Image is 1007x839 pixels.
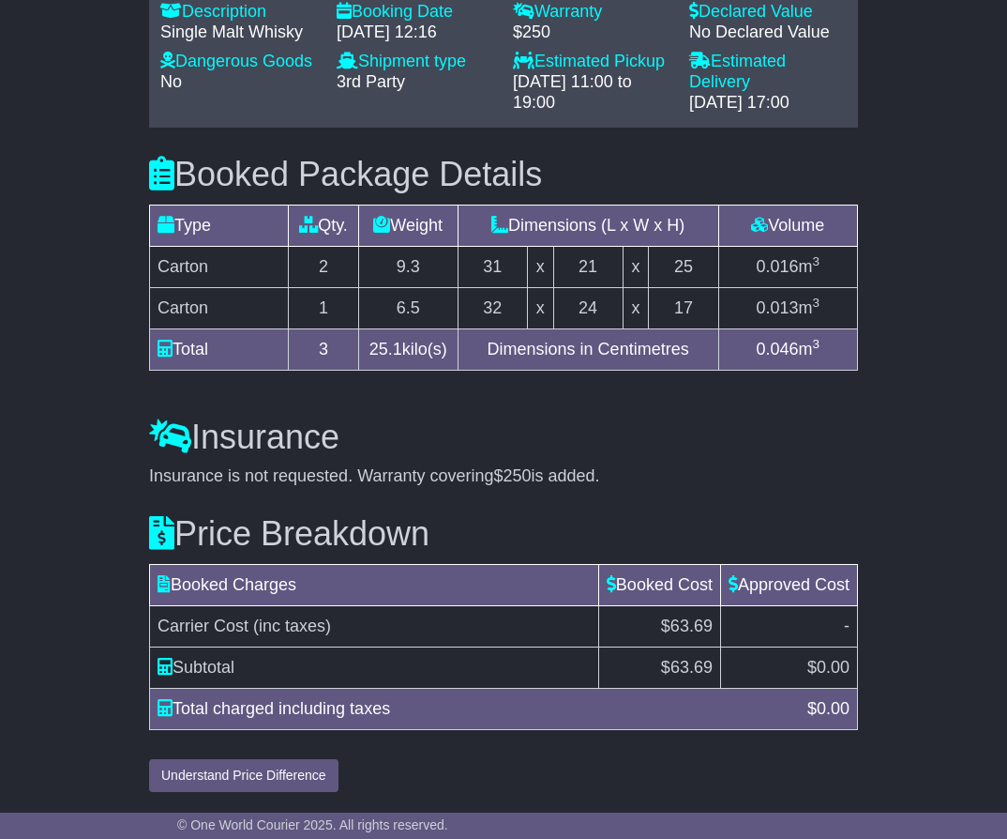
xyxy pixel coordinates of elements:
td: 31 [458,246,527,287]
div: [DATE] 11:00 to 19:00 [513,72,670,113]
div: Booking Date [337,2,494,23]
td: Weight [358,205,458,246]
div: Estimated Pickup [513,52,670,72]
div: No Declared Value [689,23,847,43]
td: 2 [289,246,358,287]
td: 32 [458,287,527,328]
td: x [623,287,649,328]
td: $ [720,647,857,688]
td: Approved Cost [720,564,857,605]
div: Total charged including taxes [148,696,798,722]
div: Warranty [513,2,670,23]
td: Volume [718,205,857,246]
div: $250 [513,23,670,43]
td: Carton [150,287,289,328]
td: 17 [649,287,718,328]
span: 0.046 [756,340,798,358]
span: 63.69 [670,658,713,677]
div: Declared Value [689,2,847,23]
td: Carton [150,246,289,287]
td: x [623,246,649,287]
span: - [844,617,849,635]
span: 3rd Party [337,72,405,91]
h3: Insurance [149,419,858,456]
span: 25.1 [369,340,402,358]
td: 3 [289,328,358,370]
td: 6.5 [358,287,458,328]
span: No [160,72,182,91]
span: (inc taxes) [253,617,331,635]
span: 0.013 [756,298,798,317]
td: 25 [649,246,718,287]
td: Type [150,205,289,246]
td: x [527,287,553,328]
h3: Price Breakdown [149,515,858,553]
sup: 3 [813,337,820,351]
div: Insurance is not requested. Warranty covering is added. [149,466,858,487]
td: 21 [553,246,623,287]
span: Carrier Cost [158,617,248,635]
td: Qty. [289,205,358,246]
td: Booked Cost [598,564,720,605]
td: x [527,246,553,287]
td: Dimensions (L x W x H) [458,205,718,246]
td: m [718,328,857,370]
div: $ [798,696,859,722]
td: Subtotal [150,647,599,688]
td: 24 [553,287,623,328]
div: [DATE] 17:00 [689,93,847,114]
h3: Booked Package Details [149,156,858,193]
button: Understand Price Difference [149,759,338,792]
sup: 3 [813,254,820,268]
span: 0.00 [817,658,849,677]
td: kilo(s) [358,328,458,370]
td: Total [150,328,289,370]
td: 9.3 [358,246,458,287]
span: 0.00 [817,699,849,718]
td: Booked Charges [150,564,599,605]
td: Dimensions in Centimetres [458,328,718,370]
div: Dangerous Goods [160,52,318,72]
div: Single Malt Whisky [160,23,318,43]
td: $ [598,647,720,688]
div: Estimated Delivery [689,52,847,92]
span: $250 [494,466,532,485]
span: © One World Courier 2025. All rights reserved. [177,817,448,832]
div: Shipment type [337,52,494,72]
span: 0.016 [756,257,798,276]
td: m [718,287,857,328]
span: $63.69 [661,617,713,635]
sup: 3 [813,296,820,310]
td: m [718,246,857,287]
div: [DATE] 12:16 [337,23,494,43]
div: Description [160,2,318,23]
td: 1 [289,287,358,328]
